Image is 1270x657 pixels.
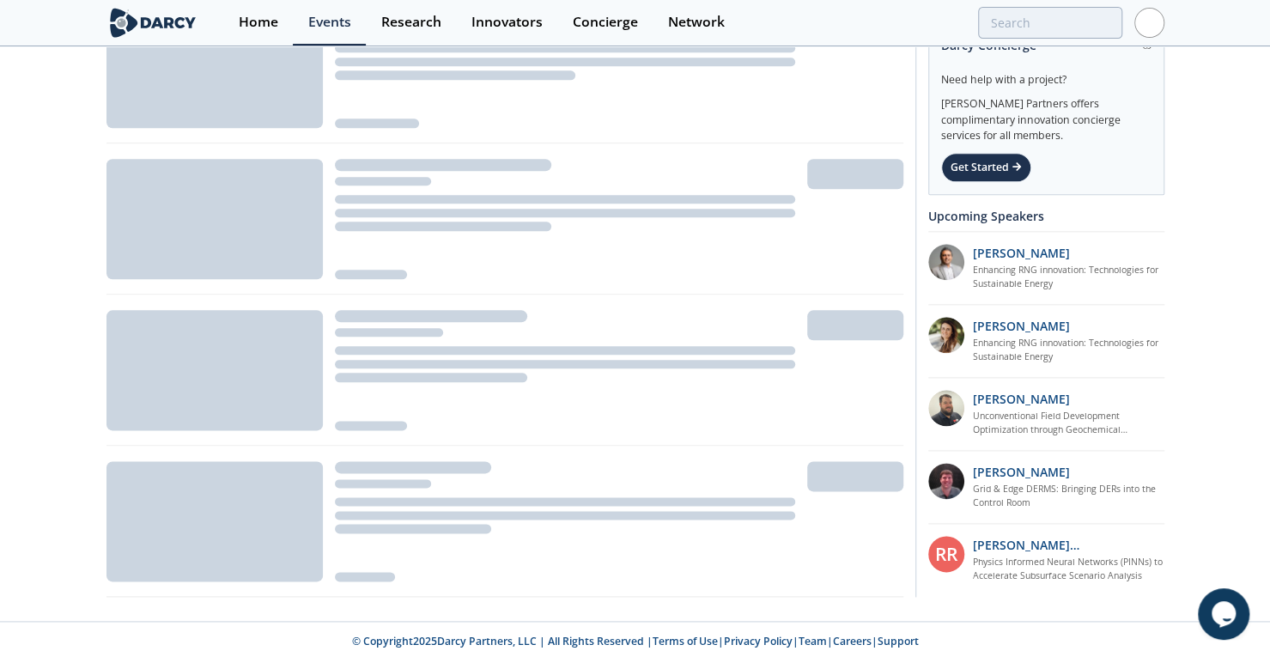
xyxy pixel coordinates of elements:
[978,7,1122,39] input: Advanced Search
[973,337,1164,364] a: Enhancing RNG innovation: Technologies for Sustainable Energy
[1198,588,1253,640] iframe: chat widget
[41,634,1230,649] p: © Copyright 2025 Darcy Partners, LLC | All Rights Reserved | | | | |
[833,634,872,648] a: Careers
[308,15,351,29] div: Events
[973,410,1164,437] a: Unconventional Field Development Optimization through Geochemical Fingerprinting Technology
[941,60,1152,88] div: Need help with a project?
[973,463,1070,481] p: [PERSON_NAME]
[928,536,964,572] div: RR
[928,390,964,426] img: 2k2ez1SvSiOh3gKHmcgF
[724,634,793,648] a: Privacy Policy
[928,201,1164,231] div: Upcoming Speakers
[668,15,725,29] div: Network
[799,634,827,648] a: Team
[106,8,200,38] img: logo-wide.svg
[573,15,638,29] div: Concierge
[941,88,1152,144] div: [PERSON_NAME] Partners offers complimentary innovation concierge services for all members.
[928,317,964,353] img: 737ad19b-6c50-4cdf-92c7-29f5966a019e
[878,634,919,648] a: Support
[973,536,1164,554] p: [PERSON_NAME] [PERSON_NAME]
[1134,8,1164,38] img: Profile
[973,244,1070,262] p: [PERSON_NAME]
[941,153,1031,182] div: Get Started
[239,15,278,29] div: Home
[973,264,1164,291] a: Enhancing RNG innovation: Technologies for Sustainable Energy
[381,15,441,29] div: Research
[973,483,1164,510] a: Grid & Edge DERMS: Bringing DERs into the Control Room
[928,244,964,280] img: 1fdb2308-3d70-46db-bc64-f6eabefcce4d
[653,634,718,648] a: Terms of Use
[928,463,964,499] img: accc9a8e-a9c1-4d58-ae37-132228efcf55
[973,390,1070,408] p: [PERSON_NAME]
[471,15,543,29] div: Innovators
[973,556,1164,583] a: Physics Informed Neural Networks (PINNs) to Accelerate Subsurface Scenario Analysis
[973,317,1070,335] p: [PERSON_NAME]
